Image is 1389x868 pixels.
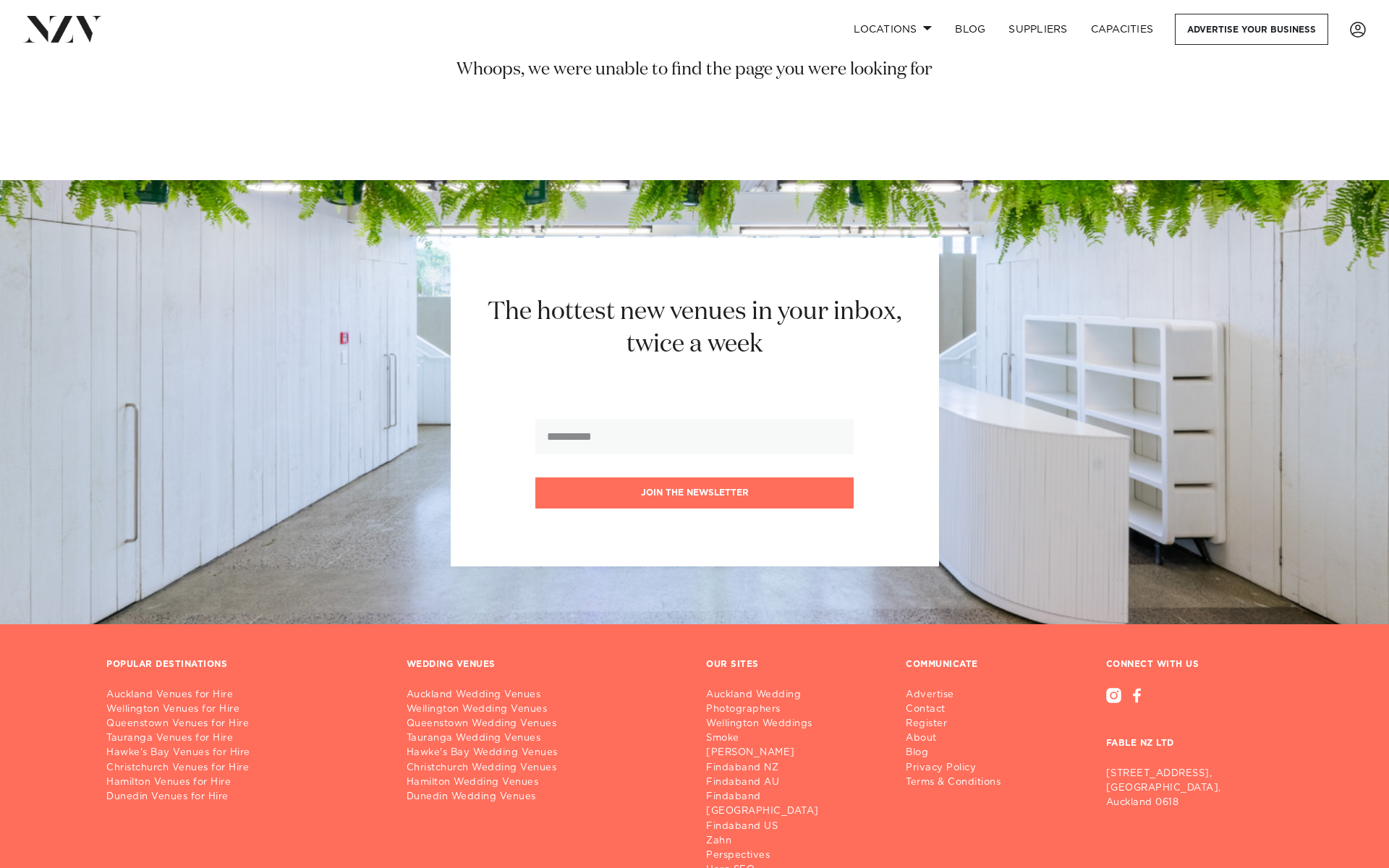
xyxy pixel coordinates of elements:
button: Join the newsletter [535,477,854,509]
a: Wellington Venues for Hire [106,702,383,717]
a: Perspectives [706,848,883,863]
a: Capacities [1079,14,1165,45]
h3: POPULAR DESTINATIONS [106,659,227,671]
a: SUPPLIERS [997,14,1079,45]
a: Dunedin Venues for Hire [106,790,383,804]
a: Wellington Wedding Venues [407,702,684,717]
a: Zahn [706,834,883,848]
h3: COMMUNICATE [906,659,978,671]
a: Hamilton Wedding Venues [407,775,684,790]
a: Locations [842,14,943,45]
a: Hawke's Bay Venues for Hire [106,746,383,760]
a: Smoke [706,731,883,746]
a: Wellington Weddings [706,717,883,731]
a: Queenstown Venues for Hire [106,717,383,731]
a: Auckland Wedding Photographers [706,688,883,717]
h3: OUR SITES [706,659,759,671]
a: Hamilton Venues for Hire [106,775,383,790]
a: Findaband [GEOGRAPHIC_DATA] [706,790,883,819]
a: Register [906,717,1012,731]
a: Queenstown Wedding Venues [407,717,684,731]
a: Findaband US [706,820,883,834]
a: BLOG [943,14,997,45]
a: [PERSON_NAME] [706,746,883,760]
p: [STREET_ADDRESS], [GEOGRAPHIC_DATA], Auckland 0618 [1106,767,1283,810]
a: Advertise your business [1175,14,1328,45]
a: Auckland Wedding Venues [407,688,684,702]
a: Tauranga Venues for Hire [106,731,383,746]
img: nzv-logo.png [23,16,102,42]
a: Privacy Policy [906,761,1012,775]
a: Tauranga Wedding Venues [407,731,684,746]
a: About [906,731,1012,746]
a: Hawke's Bay Wedding Venues [407,746,684,760]
a: Dunedin Wedding Venues [407,790,684,804]
a: Christchurch Wedding Venues [407,761,684,775]
h3: CONNECT WITH US [1106,659,1283,671]
a: Advertise [906,688,1012,702]
a: Findaband AU [706,775,883,790]
h3: Whoops, we were unable to find the page you were looking for [185,59,1204,82]
a: Terms & Conditions [906,775,1012,790]
a: Auckland Venues for Hire [106,688,383,702]
a: Blog [906,746,1012,760]
h2: The hottest new venues in your inbox, twice a week [470,296,919,361]
a: Findaband NZ [706,761,883,775]
h3: WEDDING VENUES [407,659,496,671]
h3: FABLE NZ LTD [1106,703,1283,761]
a: Christchurch Venues for Hire [106,761,383,775]
a: Contact [906,702,1012,717]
